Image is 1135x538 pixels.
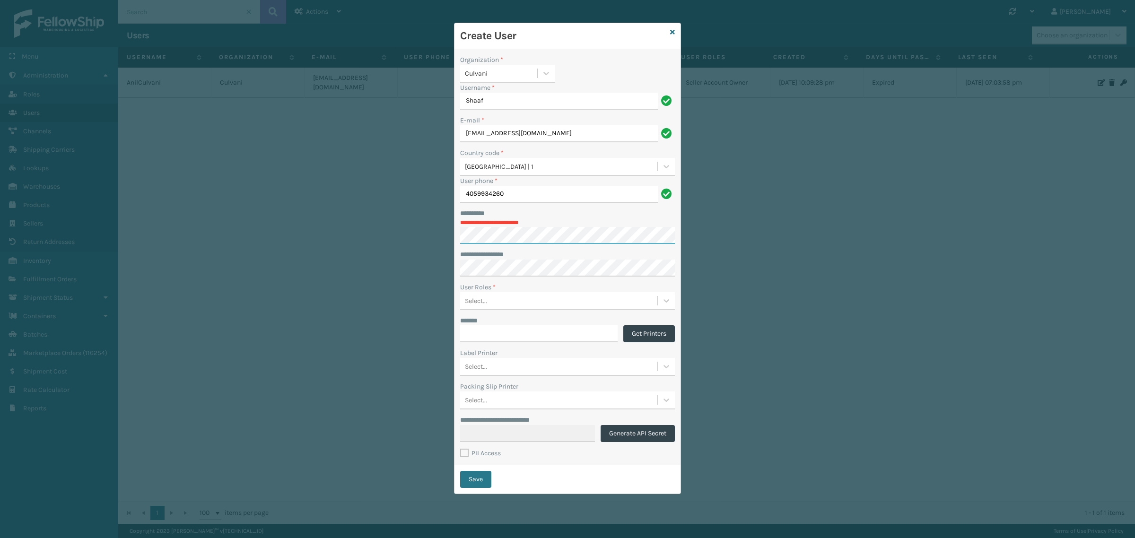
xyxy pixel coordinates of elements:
label: Country code [460,148,504,158]
label: E-mail [460,115,484,125]
label: PII Access [460,449,501,457]
button: Save [460,471,491,488]
label: Label Printer [460,348,498,358]
div: Select... [465,362,487,372]
button: Generate API Secret [601,425,675,442]
div: Select... [465,395,487,405]
button: Get Printers [623,325,675,342]
div: Select... [465,295,487,305]
label: Username [460,83,495,93]
h3: Create User [460,29,666,43]
div: [GEOGRAPHIC_DATA] | 1 [465,162,658,172]
label: Organization [460,55,503,65]
label: User Roles [460,282,496,292]
label: Packing Slip Printer [460,382,518,391]
label: User phone [460,176,498,186]
div: Culvani [465,69,538,78]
